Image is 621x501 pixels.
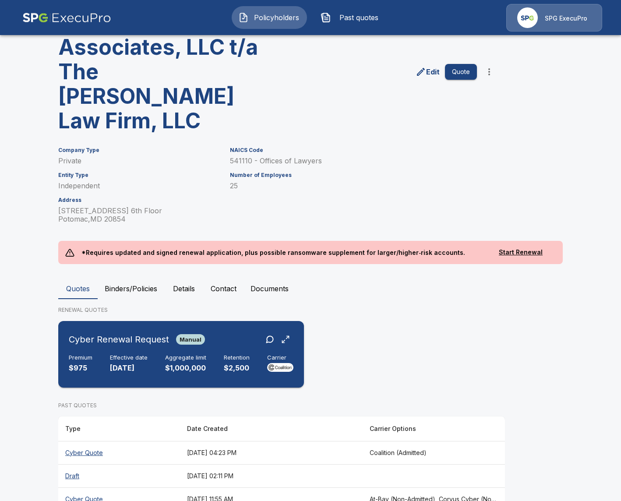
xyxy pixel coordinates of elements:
[58,278,98,299] button: Quotes
[445,64,477,80] button: Quote
[363,416,505,441] th: Carrier Options
[58,157,219,165] p: Private
[69,363,92,373] p: $975
[517,7,538,28] img: Agency Icon
[230,172,477,178] h6: Number of Employees
[180,464,363,487] th: [DATE] 02:11 PM
[363,441,505,464] th: Coalition (Admitted)
[110,354,148,361] h6: Effective date
[58,278,563,299] div: policyholder tabs
[230,182,477,190] p: 25
[224,363,250,373] p: $2,500
[58,197,219,203] h6: Address
[414,65,441,79] a: edit
[58,207,219,223] p: [STREET_ADDRESS] 6th Floor Potomac , MD 20854
[314,6,389,29] button: Past quotes IconPast quotes
[74,241,472,264] p: *Requires updated and signed renewal application, plus possible ransomware supplement for larger/...
[69,354,92,361] h6: Premium
[335,12,383,23] span: Past quotes
[110,363,148,373] p: [DATE]
[267,354,293,361] h6: Carrier
[238,12,249,23] img: Policyholders Icon
[321,12,331,23] img: Past quotes Icon
[58,147,219,153] h6: Company Type
[58,182,219,190] p: Independent
[22,4,111,32] img: AA Logo
[69,332,169,346] h6: Cyber Renewal Request
[165,363,206,373] p: $1,000,000
[98,278,164,299] button: Binders/Policies
[252,12,300,23] span: Policyholders
[506,4,602,32] a: Agency IconSPG ExecuPro
[165,354,206,361] h6: Aggregate limit
[232,6,307,29] button: Policyholders IconPolicyholders
[480,63,498,81] button: more
[224,354,250,361] h6: Retention
[204,278,243,299] button: Contact
[267,363,293,372] img: Carrier
[486,244,556,261] button: Start Renewal
[230,157,477,165] p: 541110 - Offices of Lawyers
[58,172,219,178] h6: Entity Type
[545,14,587,23] p: SPG ExecuPro
[58,441,180,464] th: Cyber Quote
[58,464,180,487] th: Draft
[180,416,363,441] th: Date Created
[180,441,363,464] th: [DATE] 04:23 PM
[426,67,440,77] p: Edit
[164,278,204,299] button: Details
[176,336,205,343] span: Manual
[243,278,296,299] button: Documents
[58,306,563,314] p: RENEWAL QUOTES
[58,416,180,441] th: Type
[58,402,505,409] p: PAST QUOTES
[58,11,275,133] h3: [PERSON_NAME] & Associates, LLC t/a The [PERSON_NAME] Law Firm, LLC
[230,147,477,153] h6: NAICS Code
